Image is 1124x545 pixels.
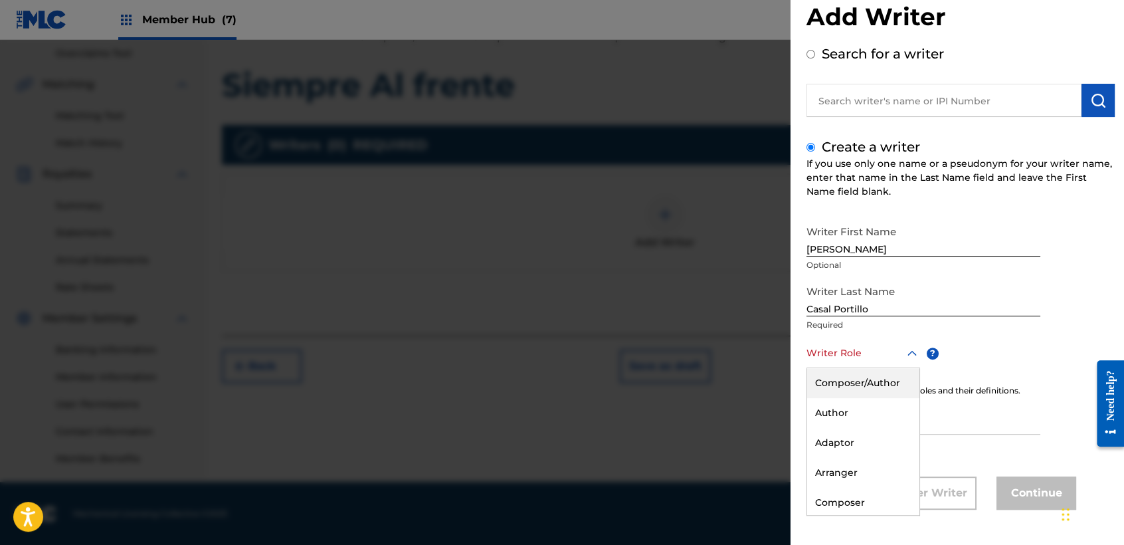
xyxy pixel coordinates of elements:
img: Top Rightsholders [118,12,134,28]
div: Widget de chat [1058,481,1124,545]
span: Member Hub [142,12,236,27]
div: If you use only one name or a pseudonym for your writer name, enter that name in the Last Name fi... [806,157,1115,199]
label: Create a writer [822,139,920,155]
input: Search writer's name or IPI Number [806,84,1081,117]
span: ? [927,348,939,360]
img: Search Works [1090,92,1106,108]
img: MLC Logo [16,10,67,29]
p: Optional [806,437,1040,449]
iframe: Chat Widget [1058,481,1124,545]
p: Required [806,319,1040,331]
div: Arrastrar [1062,494,1070,534]
div: Composer [807,488,919,518]
div: Composer/Author [807,368,919,398]
div: Arranger [807,458,919,488]
label: Search for a writer [822,46,944,62]
iframe: Resource Center [1087,350,1124,457]
div: Adaptor [807,428,919,458]
span: (7) [222,13,236,26]
div: Click for a list of writer roles and their definitions. [806,385,1115,397]
p: Optional [806,259,1040,271]
div: Author [807,398,919,428]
